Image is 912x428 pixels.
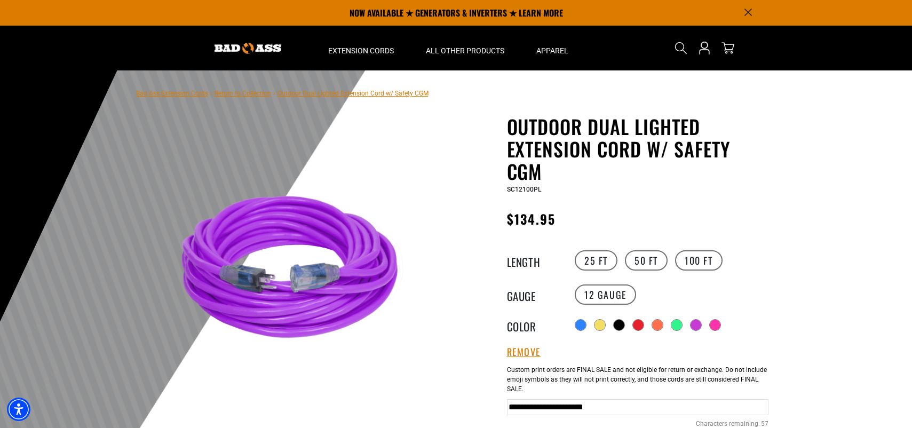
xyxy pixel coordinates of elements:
[575,284,636,305] label: 12 Gauge
[273,90,275,97] span: ›
[210,90,212,97] span: ›
[507,186,541,193] span: SC12100PL
[696,420,760,427] span: Characters remaining:
[507,209,556,228] span: $134.95
[328,46,394,56] span: Extension Cords
[277,90,429,97] span: Outdoor Dual Lighted Extension Cord w/ Safety CGM
[520,26,584,70] summary: Apparel
[696,26,713,70] a: Open this option
[7,398,30,421] div: Accessibility Menu
[507,253,560,267] legend: Length
[168,142,425,400] img: Purple
[675,250,723,271] label: 100 FT
[719,42,736,54] a: cart
[507,288,560,302] legend: Gauge
[507,318,560,332] legend: Color
[507,346,541,358] button: Remove
[507,115,768,183] h1: Outdoor Dual Lighted Extension Cord w/ Safety CGM
[136,86,429,99] nav: breadcrumbs
[575,250,617,271] label: 25 FT
[136,90,208,97] a: Bad Ass Extension Cords
[410,26,520,70] summary: All Other Products
[215,90,271,97] a: Return to Collection
[426,46,504,56] span: All Other Products
[312,26,410,70] summary: Extension Cords
[625,250,668,271] label: 50 FT
[215,43,281,54] img: Bad Ass Extension Cords
[672,39,689,57] summary: Search
[536,46,568,56] span: Apparel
